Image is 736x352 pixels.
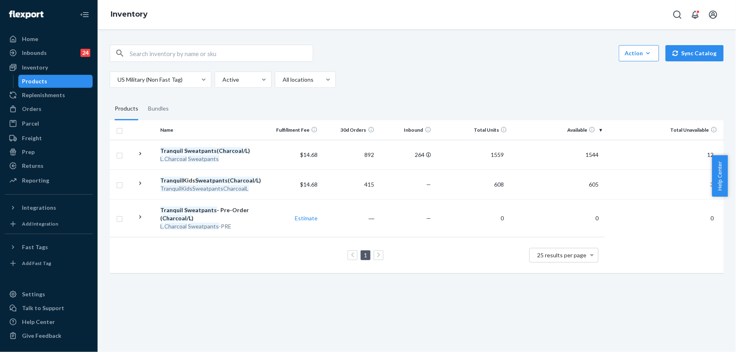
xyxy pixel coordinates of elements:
em: Charcoal [163,215,187,222]
a: Freight [5,132,93,145]
span: — [427,215,431,222]
span: 605 [586,181,602,188]
a: Returns [5,159,93,172]
a: Help Center [5,315,93,328]
button: Sync Catalog [666,45,724,61]
button: Integrations [5,201,93,214]
div: . [161,155,261,163]
div: 24 [81,49,90,57]
div: Give Feedback [22,332,61,340]
span: 1559 [488,151,507,158]
div: Prep [22,148,35,156]
button: Close Navigation [76,7,93,23]
th: Total Units [435,120,511,140]
a: Inventory [111,10,148,19]
span: — [427,181,431,188]
span: 0 [708,215,717,222]
em: L [161,223,163,230]
span: 3 [708,181,717,188]
em: Charcoal [165,223,187,230]
a: Add Integration [5,217,93,230]
div: Parcel [22,120,39,128]
em: Charcoal [219,147,244,154]
a: Home [5,33,93,46]
div: Inventory [22,63,48,72]
em: Tranquil [161,206,183,213]
em: Charcoal [165,155,187,162]
em: Sweatpants [185,147,217,154]
div: Products [115,98,138,120]
button: Open notifications [687,7,703,23]
a: Prep [5,146,93,159]
div: Products [22,77,48,85]
div: Settings [22,290,45,298]
div: Help Center [22,318,55,326]
div: . -PRE [161,222,261,230]
th: Available [510,120,605,140]
em: TranquilKidsSweatpantsCharcoalL [161,185,249,192]
a: Orders [5,102,93,115]
a: Add Fast Tag [5,257,93,270]
a: Products [18,75,93,88]
a: Estimate [295,215,318,222]
div: Fast Tags [22,243,48,251]
div: Orders [22,105,41,113]
span: $14.68 [300,151,318,158]
div: Inbounds [22,49,47,57]
em: Sweatpants [188,223,219,230]
div: Integrations [22,204,56,212]
div: Add Integration [22,220,58,227]
a: Talk to Support [5,302,93,315]
span: 608 [491,181,507,188]
em: L [161,155,163,162]
span: 0 [497,215,507,222]
button: Open account menu [705,7,721,23]
div: Bundles [148,98,169,120]
td: 892 [321,140,378,169]
a: Replenishments [5,89,93,102]
span: 12 [704,151,717,158]
span: 25 results per page [538,252,587,259]
button: Fast Tags [5,241,93,254]
em: L [246,147,248,154]
a: Reporting [5,174,93,187]
div: Replenishments [22,91,65,99]
td: ― [321,199,378,237]
th: 30d Orders [321,120,378,140]
button: Give Feedback [5,329,93,342]
em: Sweatpants [185,206,217,213]
div: Kids ( / ) [161,176,261,185]
em: Tranquil [161,177,183,184]
div: - Pre-Order ( / ) [161,206,261,222]
div: Freight [22,134,42,142]
button: Help Center [712,155,728,197]
div: Reporting [22,176,49,185]
div: Returns [22,162,44,170]
th: Name [157,120,264,140]
button: Action [619,45,659,61]
em: Charcoal [230,177,255,184]
th: Total Unavailable [605,120,724,140]
span: $14.68 [300,181,318,188]
div: ( / ) [161,147,261,155]
em: L [257,177,259,184]
a: Inventory [5,61,93,74]
em: Tranquil [161,147,183,154]
th: Inbound [378,120,435,140]
div: Talk to Support [22,304,64,312]
span: 1544 [582,151,602,158]
input: All locations [282,76,283,84]
div: Action [625,49,653,57]
img: Flexport logo [9,11,44,19]
th: Fulfillment Fee [264,120,321,140]
button: Open Search Box [669,7,686,23]
div: Add Fast Tag [22,260,51,267]
a: Parcel [5,117,93,130]
em: Sweatpants [196,177,228,184]
em: L [189,215,192,222]
span: 0 [592,215,602,222]
a: Inbounds24 [5,46,93,59]
ol: breadcrumbs [104,3,154,26]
